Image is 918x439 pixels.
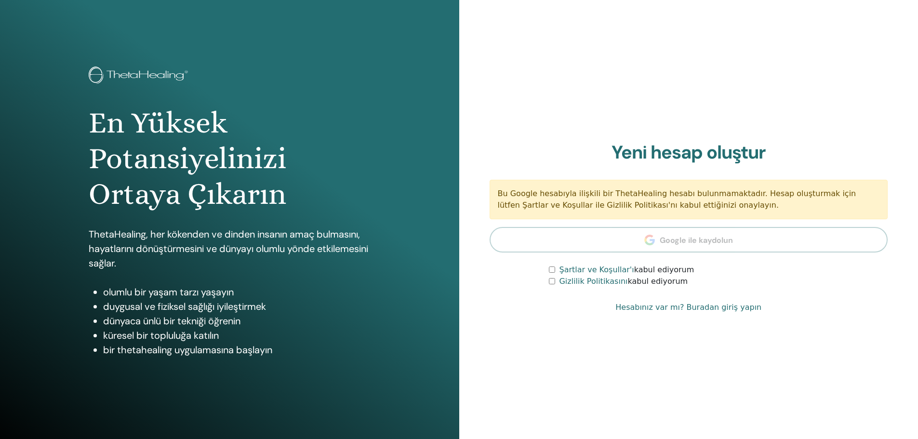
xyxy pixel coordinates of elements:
a: Gizlilik Politikasını [559,277,627,286]
a: Şartlar ve Koşullar'ı [559,265,634,274]
a: Hesabınız var mı? Buradan giriş yapın [615,302,761,313]
font: bir thetahealing uygulamasına başlayın [103,344,272,356]
font: kabul ediyorum [634,265,694,274]
font: dünyaca ünlü bir tekniği öğrenin [103,315,240,327]
font: Bu Google hesabıyla ilişkili bir ThetaHealing hesabı bulunmamaktadır. Hesap oluşturmak için lütfe... [498,189,856,210]
font: En Yüksek Potansiyelinizi Ortaya Çıkarın [89,106,286,212]
font: kabul ediyorum [627,277,688,286]
font: duygusal ve fiziksel sağlığı iyileştirmek [103,300,266,313]
font: olumlu bir yaşam tarzı yaşayın [103,286,234,298]
font: Yeni hesap oluştur [612,140,766,164]
font: küresel bir topluluğa katılın [103,329,219,342]
font: Hesabınız var mı? Buradan giriş yapın [615,303,761,312]
font: ThetaHealing, her kökenden ve dinden insanın amaç bulmasını, hayatlarını dönüştürmesini ve dünyay... [89,228,368,269]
